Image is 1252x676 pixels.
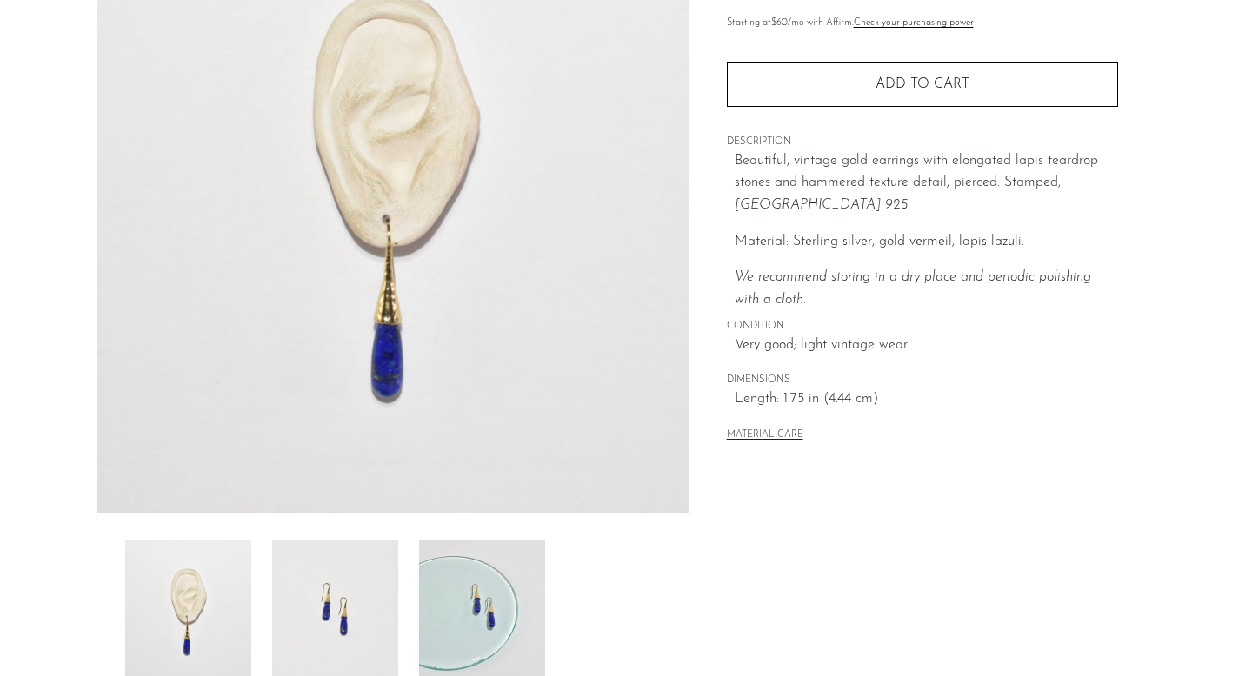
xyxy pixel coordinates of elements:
[735,270,1091,307] i: We recommend storing in a dry place and periodic polishing with a cloth.
[727,62,1118,107] button: Add to cart
[735,231,1118,254] p: Material: Sterling silver, gold vermeil, lapis lazuli.
[771,18,788,28] span: $60
[735,388,1118,411] span: Length: 1.75 in (4.44 cm)
[727,319,1118,335] span: CONDITION
[876,77,969,91] span: Add to cart
[735,150,1118,217] p: Beautiful, vintage gold earrings with elongated lapis teardrop stones and hammered texture detail...
[727,16,1118,31] p: Starting at /mo with Affirm.
[854,18,974,28] a: Check your purchasing power - Learn more about Affirm Financing (opens in modal)
[727,373,1118,388] span: DIMENSIONS
[727,135,1118,150] span: DESCRIPTION
[735,198,910,212] em: [GEOGRAPHIC_DATA] 925.
[735,335,1118,357] span: Very good; light vintage wear.
[727,429,803,442] button: MATERIAL CARE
